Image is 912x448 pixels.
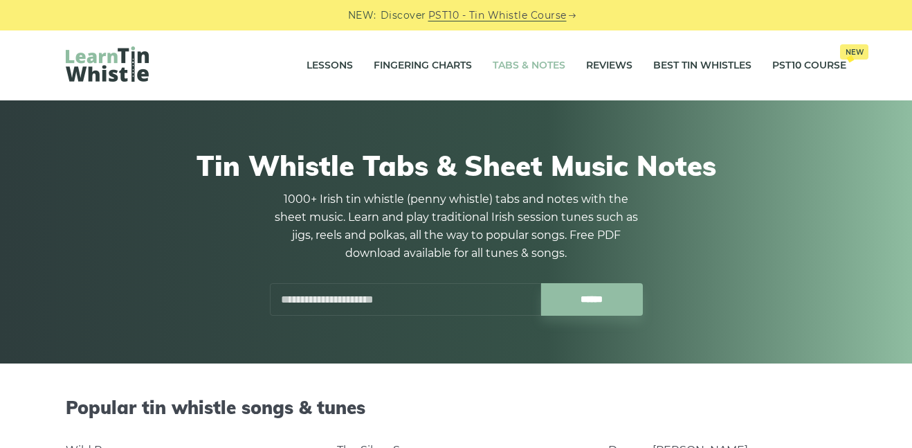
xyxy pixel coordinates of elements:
[374,48,472,83] a: Fingering Charts
[66,397,846,418] h2: Popular tin whistle songs & tunes
[772,48,846,83] a: PST10 CourseNew
[493,48,565,83] a: Tabs & Notes
[586,48,632,83] a: Reviews
[307,48,353,83] a: Lessons
[653,48,751,83] a: Best Tin Whistles
[66,149,846,182] h1: Tin Whistle Tabs & Sheet Music Notes
[840,44,868,60] span: New
[66,46,149,82] img: LearnTinWhistle.com
[269,190,643,262] p: 1000+ Irish tin whistle (penny whistle) tabs and notes with the sheet music. Learn and play tradi...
